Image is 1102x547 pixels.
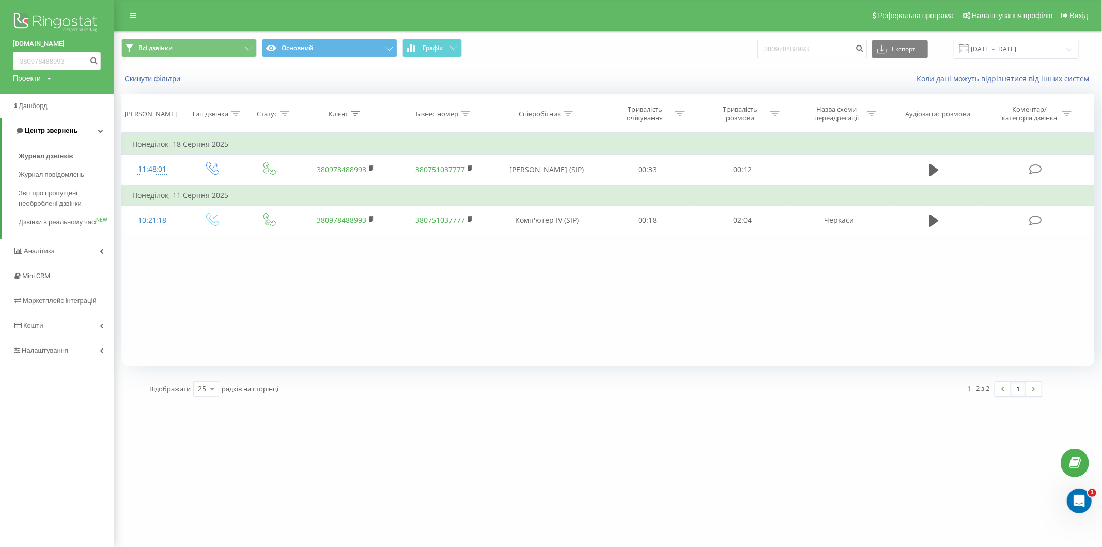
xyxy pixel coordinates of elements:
[917,73,1094,83] a: Коли дані можуть відрізнятися вiд інших систем
[192,110,228,118] div: Тип дзвінка
[23,297,97,305] span: Маркетплейс інтеграцій
[24,247,55,255] span: Аналiтика
[19,151,73,161] span: Журнал дзвінків
[972,11,1052,20] span: Налаштування профілю
[617,105,673,123] div: Тривалість очікування
[132,159,172,179] div: 11:48:01
[695,155,790,185] td: 00:12
[125,110,177,118] div: [PERSON_NAME]
[415,164,465,174] a: 380751037777
[494,205,600,235] td: Комп'ютер ІV (SIP)
[19,102,48,110] span: Дашборд
[790,205,889,235] td: Черкаси
[757,40,867,58] input: Пошук за номером
[1011,382,1026,396] a: 1
[19,213,114,232] a: Дзвінки в реальному часіNEW
[13,39,101,49] a: [DOMAIN_NAME]
[19,170,84,180] span: Журнал повідомлень
[132,210,172,231] div: 10:21:18
[329,110,348,118] div: Клієнт
[494,155,600,185] td: [PERSON_NAME] (SIP)
[416,110,458,118] div: Бізнес номер
[122,185,1094,206] td: Понеділок, 11 Серпня 2025
[415,215,465,225] a: 380751037777
[149,384,191,393] span: Відображати
[222,384,278,393] span: рядків на сторінці
[1088,489,1096,497] span: 1
[19,184,114,213] a: Звіт про пропущені необроблені дзвінки
[423,44,443,52] span: Графік
[600,205,695,235] td: 00:18
[138,44,173,52] span: Всі дзвінки
[317,164,366,174] a: 380978488993
[121,74,185,83] button: Скинути фільтри
[262,39,397,57] button: Основний
[13,52,101,70] input: Пошук за номером
[872,40,928,58] button: Експорт
[13,10,101,36] img: Ringostat logo
[19,217,96,227] span: Дзвінки в реальному часі
[121,39,257,57] button: Всі дзвінки
[25,127,77,134] span: Центр звернень
[809,105,864,123] div: Назва схеми переадресації
[22,346,68,354] span: Налаштування
[1070,11,1088,20] span: Вихід
[257,110,277,118] div: Статус
[878,11,954,20] span: Реферальна програма
[317,215,366,225] a: 380978488993
[23,322,43,329] span: Кошти
[122,134,1094,155] td: Понеділок, 18 Серпня 2025
[402,39,462,57] button: Графік
[905,110,970,118] div: Аудіозапис розмови
[198,384,206,394] div: 25
[13,73,41,83] div: Проекти
[968,383,990,393] div: 1 - 2 з 2
[712,105,768,123] div: Тривалість розмови
[999,105,1060,123] div: Коментар/категорія дзвінка
[1067,489,1092,513] iframe: Intercom live chat
[519,110,561,118] div: Співробітник
[19,188,108,209] span: Звіт про пропущені необроблені дзвінки
[600,155,695,185] td: 00:33
[19,147,114,165] a: Журнал дзвінків
[695,205,790,235] td: 02:04
[22,272,50,280] span: Mini CRM
[2,118,114,143] a: Центр звернень
[19,165,114,184] a: Журнал повідомлень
